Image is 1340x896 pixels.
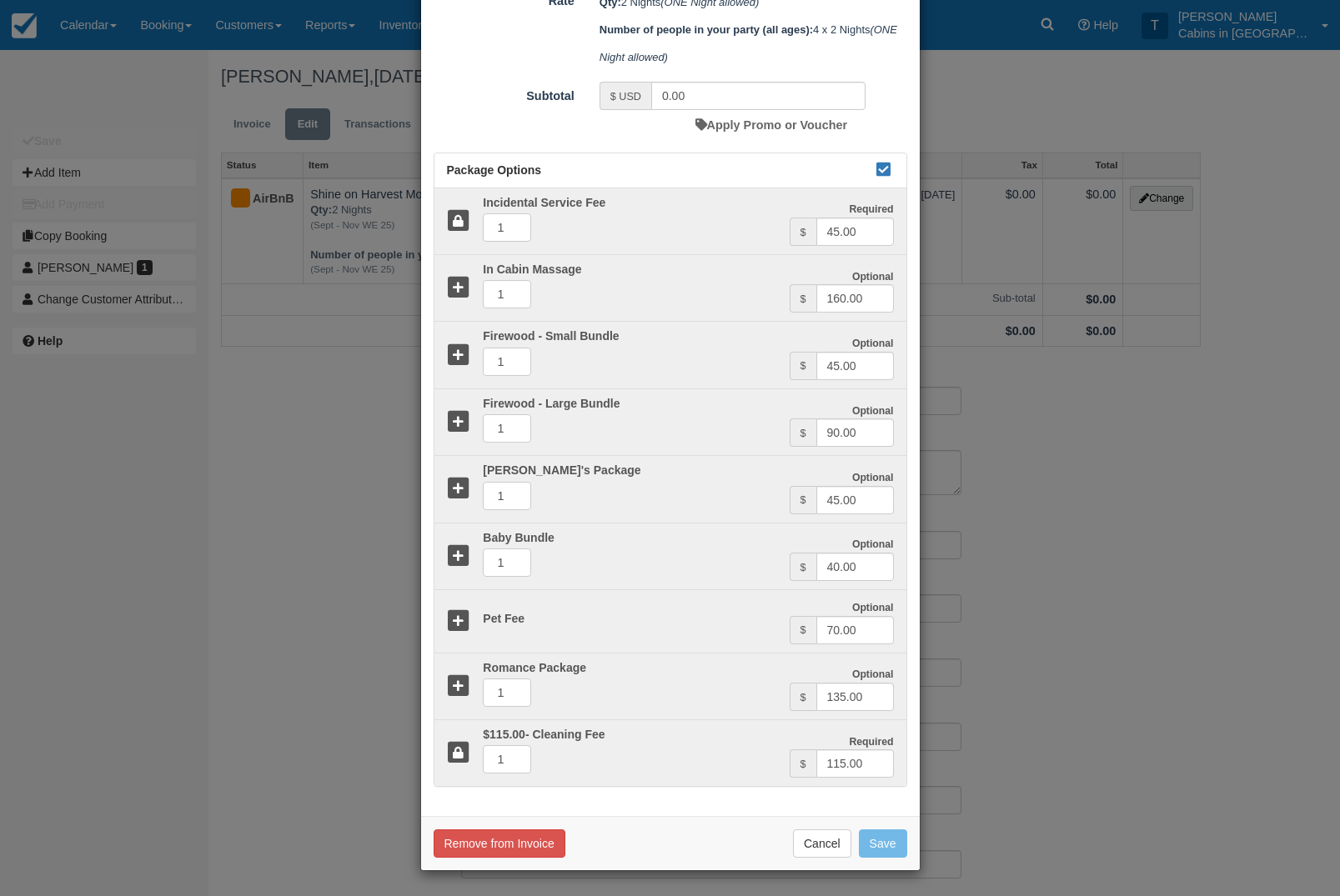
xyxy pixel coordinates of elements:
[800,227,806,238] small: $
[470,263,789,276] h5: In Cabin Massage
[800,692,806,703] small: $
[610,91,641,103] small: $ USD
[434,589,906,653] a: Pet Fee Optional $
[470,728,789,741] h5: $115.00- Cleaning Fee
[434,653,906,720] a: Optional $
[434,523,906,590] a: Optional $
[852,472,894,483] strong: Optional
[793,829,851,858] button: Cancel
[434,455,906,523] a: Optional $
[852,338,894,349] strong: Optional
[800,293,806,305] small: $
[434,188,906,255] a: Required $
[470,330,789,343] h5: Firewood - Small Bundle
[849,736,893,748] strong: Required
[434,321,906,388] a: Optional $
[470,398,789,410] h5: Firewood - Large Bundle
[434,829,565,858] button: Remove from Invoice
[470,197,789,209] h5: Incidental Service Fee
[800,494,806,506] small: $
[434,388,906,456] a: Optional $
[600,23,813,36] strong: Number of people in your party (all ages)
[800,758,806,770] small: $
[421,82,587,105] label: Subtotal
[852,405,894,417] strong: Optional
[800,624,806,636] small: $
[800,562,806,573] small: $
[852,668,894,680] strong: Optional
[434,254,906,322] a: Optional $
[852,538,894,550] strong: Optional
[470,464,789,477] h5: [PERSON_NAME]'s Package
[800,360,806,372] small: $
[852,602,894,613] strong: Optional
[447,163,542,177] span: Package Options
[470,662,789,674] h5: Romance Package
[695,118,847,132] a: Apply Promo or Voucher
[849,203,893,215] strong: Required
[800,428,806,439] small: $
[859,829,907,858] button: Save
[434,719,906,786] a: Required $
[470,532,789,544] h5: Baby Bundle
[852,271,894,283] strong: Optional
[470,613,789,625] h5: Pet Fee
